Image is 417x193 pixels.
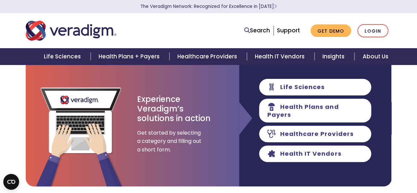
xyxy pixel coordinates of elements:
[247,48,314,65] a: Health IT Vendors
[244,26,270,35] a: Search
[140,3,277,10] a: The Veradigm Network: Recognized for Excellence in [DATE]Learn More
[357,24,388,38] a: Login
[169,48,247,65] a: Healthcare Providers
[274,3,277,10] span: Learn More
[137,129,203,154] span: Get started by selecting a category and filling out a short form.
[91,48,169,65] a: Health Plans + Payers
[3,174,19,190] button: Open CMP widget
[36,48,91,65] a: Life Sciences
[137,95,211,123] h3: Experience Veradigm’s solutions in action
[311,24,351,37] a: Get Demo
[314,48,354,65] a: Insights
[26,20,116,42] img: Veradigm logo
[354,48,396,65] a: About Us
[277,26,300,34] a: Support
